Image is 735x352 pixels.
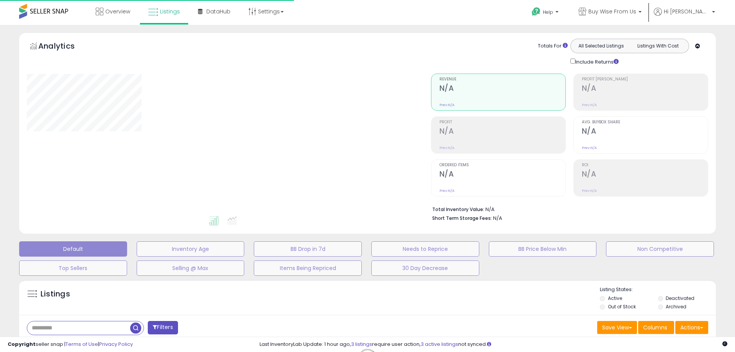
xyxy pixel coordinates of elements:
button: Needs to Reprice [371,241,479,257]
button: 30 Day Decrease [371,260,479,276]
h2: N/A [439,127,565,137]
div: seller snap | | [8,341,133,348]
div: Include Returns [565,57,628,66]
h2: N/A [582,84,708,94]
span: Overview [105,8,130,15]
h2: N/A [582,170,708,180]
span: N/A [493,214,502,222]
div: Totals For [538,43,568,50]
button: BB Price Below Min [489,241,597,257]
button: Non Competitive [606,241,714,257]
button: Listings With Cost [629,41,686,51]
button: BB Drop in 7d [254,241,362,257]
small: Prev: N/A [439,146,454,150]
button: Items Being Repriced [254,260,362,276]
small: Prev: N/A [582,188,597,193]
small: Prev: N/A [582,146,597,150]
span: Hi [PERSON_NAME] [664,8,710,15]
b: Short Term Storage Fees: [432,215,492,221]
small: Prev: N/A [582,103,597,107]
b: Total Inventory Value: [432,206,484,213]
a: Hi [PERSON_NAME] [654,8,715,25]
span: Listings [160,8,180,15]
span: Revenue [439,77,565,82]
span: Ordered Items [439,163,565,167]
button: All Selected Listings [573,41,630,51]
li: N/A [432,204,702,213]
span: Buy Wise From Us [588,8,636,15]
h2: N/A [582,127,708,137]
button: Top Sellers [19,260,127,276]
i: Get Help [531,7,541,16]
h2: N/A [439,170,565,180]
small: Prev: N/A [439,188,454,193]
span: Profit [439,120,565,124]
small: Prev: N/A [439,103,454,107]
strong: Copyright [8,341,36,348]
span: Avg. Buybox Share [582,120,708,124]
h5: Analytics [38,41,90,53]
span: Profit [PERSON_NAME] [582,77,708,82]
button: Selling @ Max [137,260,245,276]
span: DataHub [206,8,230,15]
button: Default [19,241,127,257]
a: Help [526,1,566,25]
h2: N/A [439,84,565,94]
span: ROI [582,163,708,167]
span: Help [543,9,553,15]
button: Inventory Age [137,241,245,257]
